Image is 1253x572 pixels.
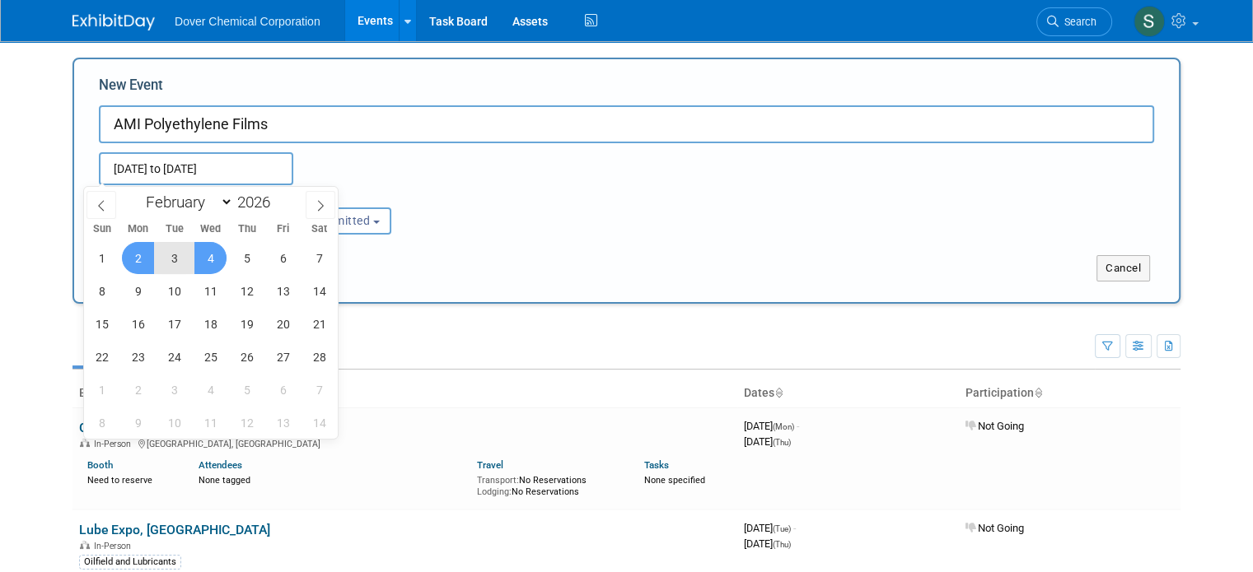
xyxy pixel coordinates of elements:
span: In-Person [94,541,136,551]
input: Name of Trade Show / Conference [99,105,1154,143]
div: Oilfield and Lubricants [79,555,181,570]
span: February 24, 2026 [158,341,190,373]
img: ExhibitDay [72,14,155,30]
span: Dover Chemical Corporation [175,15,320,28]
span: March 6, 2026 [267,374,299,406]
a: Tasks [644,459,669,471]
span: February 3, 2026 [158,242,190,274]
span: In-Person [94,439,136,449]
span: - [793,522,796,534]
a: Travel [477,459,503,471]
span: February 10, 2026 [158,275,190,307]
span: February 4, 2026 [194,242,227,274]
span: February 1, 2026 [86,242,118,274]
a: Upcoming21 [72,334,169,365]
a: Sort by Start Date [774,386,783,399]
span: March 9, 2026 [122,407,154,439]
div: Need to reserve [87,472,174,486]
a: Lube Expo, [GEOGRAPHIC_DATA] [79,522,270,537]
span: (Thu) [773,438,791,447]
div: None tagged [199,472,465,486]
span: February 28, 2026 [303,341,335,373]
span: February 19, 2026 [231,308,263,340]
span: March 7, 2026 [303,374,335,406]
img: In-Person Event [80,541,90,549]
span: March 4, 2026 [194,374,227,406]
span: February 9, 2026 [122,275,154,307]
span: February 23, 2026 [122,341,154,373]
span: February 20, 2026 [267,308,299,340]
span: Thu [229,224,265,235]
div: [GEOGRAPHIC_DATA], [GEOGRAPHIC_DATA] [79,436,731,449]
img: Shawn Cook [1134,6,1165,37]
span: March 12, 2026 [231,407,263,439]
th: Participation [959,379,1181,407]
span: February 21, 2026 [303,308,335,340]
button: Cancel [1096,255,1150,281]
span: February 17, 2026 [158,308,190,340]
a: Search [1036,7,1112,36]
span: Tue [157,224,193,235]
span: [DATE] [744,420,799,432]
th: Event [72,379,737,407]
span: February 25, 2026 [194,341,227,373]
label: New Event [99,76,163,101]
span: February 11, 2026 [194,275,227,307]
a: Attendees [199,459,242,471]
span: February 13, 2026 [267,275,299,307]
span: March 1, 2026 [86,374,118,406]
span: Lodging: [477,486,512,497]
th: Dates [737,379,959,407]
span: [DATE] [744,522,796,534]
span: Not Going [965,522,1024,534]
span: February 27, 2026 [267,341,299,373]
span: Not Going [965,420,1024,432]
span: March 5, 2026 [231,374,263,406]
span: March 11, 2026 [194,407,227,439]
span: Mon [120,224,157,235]
span: March 3, 2026 [158,374,190,406]
select: Month [138,192,233,212]
a: Sort by Participation Type [1034,386,1042,399]
span: February 18, 2026 [194,308,227,340]
span: Transport: [477,475,519,486]
span: February 14, 2026 [303,275,335,307]
img: In-Person Event [80,439,90,447]
span: February 5, 2026 [231,242,263,274]
span: February 12, 2026 [231,275,263,307]
span: - [797,420,799,432]
span: [DATE] [744,435,791,448]
span: March 2, 2026 [122,374,154,406]
span: (Tue) [773,524,791,533]
a: Global Polymer Summit [79,420,218,435]
span: (Thu) [773,540,791,549]
span: March 14, 2026 [303,407,335,439]
span: February 15, 2026 [86,308,118,340]
input: Start Date - End Date [99,152,293,185]
span: [DATE] [744,537,791,550]
span: February 16, 2026 [122,308,154,340]
span: February 7, 2026 [303,242,335,274]
span: February 22, 2026 [86,341,118,373]
span: March 8, 2026 [86,407,118,439]
span: March 10, 2026 [158,407,190,439]
span: Sat [302,224,338,235]
span: Sun [84,224,120,235]
div: No Reservations No Reservations [477,472,619,497]
span: February 8, 2026 [86,275,118,307]
div: Participation: [279,185,435,207]
span: Wed [193,224,229,235]
span: None specified [644,475,705,486]
div: Attendance / Format: [99,185,255,207]
input: Year [233,193,283,212]
span: March 13, 2026 [267,407,299,439]
span: February 26, 2026 [231,341,263,373]
a: Booth [87,459,113,471]
span: Search [1059,16,1096,28]
span: (Mon) [773,422,794,431]
span: February 2, 2026 [122,242,154,274]
span: Fri [265,224,302,235]
span: February 6, 2026 [267,242,299,274]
